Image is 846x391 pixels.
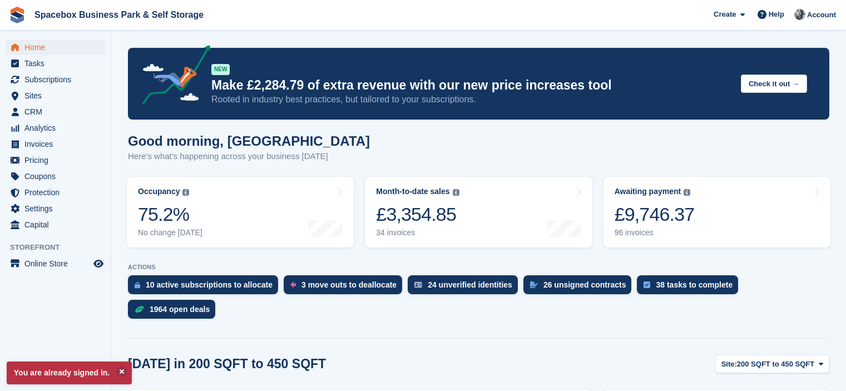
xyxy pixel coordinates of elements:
span: Account [807,9,836,21]
a: menu [6,104,105,120]
a: menu [6,56,105,71]
button: Check it out → [741,75,807,93]
a: menu [6,88,105,103]
a: 3 move outs to deallocate [284,275,408,300]
p: Here's what's happening across your business [DATE] [128,150,370,163]
a: menu [6,72,105,87]
span: Capital [24,217,91,232]
a: 24 unverified identities [408,275,523,300]
a: 10 active subscriptions to allocate [128,275,284,300]
span: Pricing [24,152,91,168]
a: menu [6,217,105,232]
div: 24 unverified identities [428,280,512,289]
span: Create [714,9,736,20]
span: Tasks [24,56,91,71]
p: You are already signed in. [7,362,132,384]
div: Occupancy [138,187,180,196]
span: CRM [24,104,91,120]
p: Make £2,284.79 of extra revenue with our new price increases tool [211,77,732,93]
span: Storefront [10,242,111,253]
div: 96 invoices [615,228,695,237]
img: move_outs_to_deallocate_icon-f764333ba52eb49d3ac5e1228854f67142a1ed5810a6f6cc68b1a99e826820c5.svg [290,281,296,288]
span: Subscriptions [24,72,91,87]
a: menu [6,185,105,200]
button: Site: 200 SQFT to 450 SQFT [715,355,829,373]
img: verify_identity-adf6edd0f0f0b5bbfe63781bf79b02c33cf7c696d77639b501bdc392416b5a36.svg [414,281,422,288]
span: Analytics [24,120,91,136]
img: SUDIPTA VIRMANI [794,9,805,20]
div: 26 unsigned contracts [543,280,626,289]
div: Month-to-date sales [376,187,449,196]
div: 3 move outs to deallocate [301,280,397,289]
span: Home [24,39,91,55]
span: Invoices [24,136,91,152]
a: 26 unsigned contracts [523,275,637,300]
a: Preview store [92,257,105,270]
a: 38 tasks to complete [637,275,744,300]
h2: [DATE] in 200 SQFT to 450 SQFT [128,357,326,372]
div: No change [DATE] [138,228,202,237]
a: menu [6,39,105,55]
div: NEW [211,64,230,75]
div: £3,354.85 [376,203,459,226]
a: menu [6,120,105,136]
p: ACTIONS [128,264,829,271]
div: 75.2% [138,203,202,226]
span: Coupons [24,169,91,184]
img: price-adjustments-announcement-icon-8257ccfd72463d97f412b2fc003d46551f7dbcb40ab6d574587a9cd5c0d94... [133,45,211,108]
div: 38 tasks to complete [656,280,733,289]
img: deal-1b604bf984904fb50ccaf53a9ad4b4a5d6e5aea283cecdc64d6e3604feb123c2.svg [135,305,144,313]
p: Rooted in industry best practices, but tailored to your subscriptions. [211,93,732,106]
div: 10 active subscriptions to allocate [146,280,273,289]
a: menu [6,136,105,152]
a: menu [6,152,105,168]
img: icon-info-grey-7440780725fd019a000dd9b08b2336e03edf1995a4989e88bcd33f0948082b44.svg [684,189,690,196]
a: Spacebox Business Park & Self Storage [30,6,208,24]
h1: Good morning, [GEOGRAPHIC_DATA] [128,133,370,149]
div: £9,746.37 [615,203,695,226]
img: icon-info-grey-7440780725fd019a000dd9b08b2336e03edf1995a4989e88bcd33f0948082b44.svg [182,189,189,196]
a: Month-to-date sales £3,354.85 34 invoices [365,177,592,248]
img: icon-info-grey-7440780725fd019a000dd9b08b2336e03edf1995a4989e88bcd33f0948082b44.svg [453,189,459,196]
img: task-75834270c22a3079a89374b754ae025e5fb1db73e45f91037f5363f120a921f8.svg [644,281,650,288]
div: 34 invoices [376,228,459,237]
a: Occupancy 75.2% No change [DATE] [127,177,354,248]
div: Awaiting payment [615,187,681,196]
span: Protection [24,185,91,200]
a: 1964 open deals [128,300,221,324]
span: Sites [24,88,91,103]
img: contract_signature_icon-13c848040528278c33f63329250d36e43548de30e8caae1d1a13099fd9432cc5.svg [530,281,538,288]
img: stora-icon-8386f47178a22dfd0bd8f6a31ec36ba5ce8667c1dd55bd0f319d3a0aa187defe.svg [9,7,26,23]
img: active_subscription_to_allocate_icon-d502201f5373d7db506a760aba3b589e785aa758c864c3986d89f69b8ff3... [135,281,140,289]
div: 1964 open deals [150,305,210,314]
a: menu [6,169,105,184]
span: Site: [721,359,737,370]
span: Online Store [24,256,91,271]
span: Help [769,9,784,20]
a: menu [6,201,105,216]
span: Settings [24,201,91,216]
a: Awaiting payment £9,746.37 96 invoices [603,177,830,248]
a: menu [6,256,105,271]
span: 200 SQFT to 450 SQFT [737,359,814,370]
